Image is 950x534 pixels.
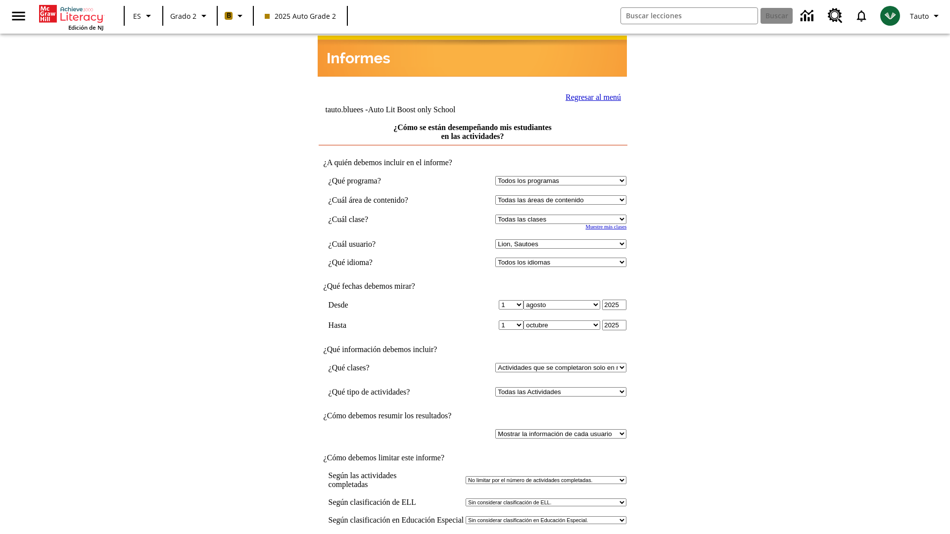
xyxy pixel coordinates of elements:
td: ¿Cuál usuario? [329,239,440,249]
td: Desde [329,300,440,310]
td: ¿Cómo debemos resumir los resultados? [319,411,627,420]
td: tauto.bluees - [325,105,507,114]
span: B [227,9,231,22]
td: ¿Qué información debemos incluir? [319,345,627,354]
td: ¿Cómo debemos limitar este informe? [319,453,627,462]
td: ¿Qué tipo de actividades? [329,387,440,397]
span: ES [133,11,141,21]
span: Grado 2 [170,11,196,21]
button: Grado: Grado 2, Elige un grado [166,7,214,25]
a: Muestre más clases [585,224,626,229]
nobr: Auto Lit Boost only School [368,105,456,114]
img: header [318,36,627,77]
td: ¿A quién debemos incluir en el informe? [319,158,627,167]
td: ¿Cuál clase? [329,215,440,224]
td: Hasta [329,320,440,330]
a: ¿Cómo se están desempeñando mis estudiantes en las actividades? [393,123,552,140]
button: Lenguaje: ES, Selecciona un idioma [128,7,159,25]
img: avatar image [880,6,900,26]
a: Notificaciones [849,3,874,29]
span: 2025 Auto Grade 2 [265,11,336,21]
td: Según clasificación en Educación Especial [329,516,464,525]
span: Tauto [910,11,929,21]
button: Perfil/Configuración [906,7,946,25]
td: Según las actividades completadas [329,471,464,489]
td: Según clasificación de ELL [329,498,464,507]
a: Regresar al menú [566,93,621,101]
span: Edición de NJ [68,24,103,31]
input: Buscar campo [621,8,758,24]
td: ¿Qué idioma? [329,258,440,267]
a: Centro de recursos, Se abrirá en una pestaña nueva. [822,2,849,29]
td: ¿Qué fechas debemos mirar? [319,282,627,291]
div: Portada [39,3,103,31]
button: Escoja un nuevo avatar [874,3,906,29]
td: ¿Qué clases? [329,363,440,372]
td: ¿Qué programa? [329,176,440,185]
nobr: ¿Cuál área de contenido? [329,196,408,204]
button: Boost El color de la clase es anaranjado claro. Cambiar el color de la clase. [221,7,250,25]
a: Centro de información [795,2,822,30]
button: Abrir el menú lateral [4,1,33,31]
